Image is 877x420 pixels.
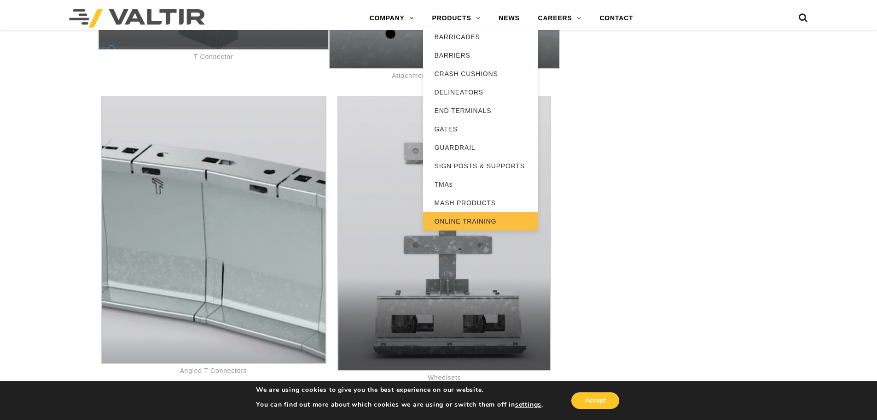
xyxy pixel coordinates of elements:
[515,401,541,409] button: settings
[69,9,205,28] img: Valtir
[423,175,538,194] a: TMAs
[423,101,538,120] a: END TERMINALS
[423,83,538,101] a: DELINEATORS
[329,371,560,385] dd: Wheelsets
[423,194,538,212] a: MASH PRODUCTS
[423,28,538,46] a: BARRICADES
[423,65,538,83] a: CRASH CUSHIONS
[590,9,642,28] a: CONTACT
[423,46,538,65] a: BARRIERS
[423,120,538,138] a: GATES
[489,9,529,28] a: NEWS
[423,212,538,231] a: ONLINE TRAINING
[571,392,619,409] button: Accept
[423,157,538,175] a: SIGN POSTS & SUPPORTS
[256,401,543,409] p: You can find out more about which cookies we are using or switch them off in .
[360,9,423,28] a: COMPANY
[423,138,538,157] a: GUARDRAIL
[98,364,329,378] dd: Angled T Connectors
[423,9,490,28] a: PRODUCTS
[329,69,560,83] dd: Attachment Points for Wheelsets
[529,9,591,28] a: CAREERS
[98,50,329,64] dd: T Connector
[256,386,543,394] p: We are using cookies to give you the best experience on our website.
